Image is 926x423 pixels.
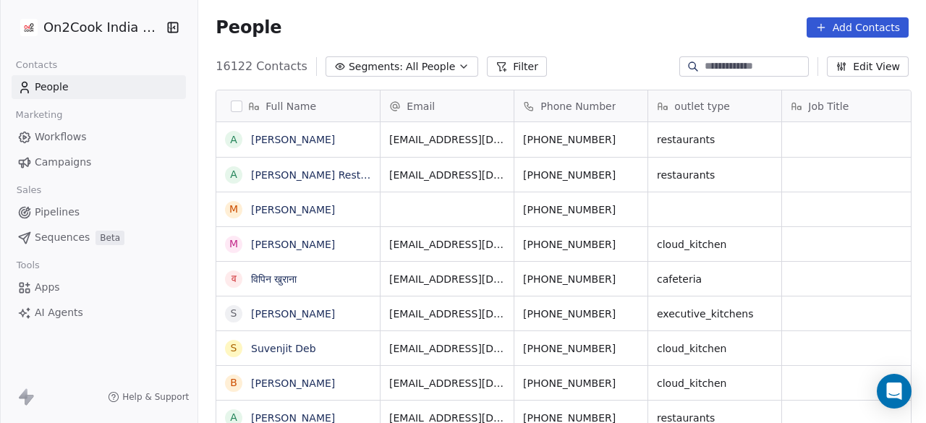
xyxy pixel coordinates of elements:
span: Apps [35,280,60,295]
span: [PHONE_NUMBER] [523,168,639,182]
span: restaurants [657,132,773,147]
span: Phone Number [540,99,616,114]
div: S [231,306,237,321]
span: Email [407,99,435,114]
span: Job Title [808,99,849,114]
span: Workflows [35,129,87,145]
span: cloud_kitchen [657,341,773,356]
span: Sequences [35,230,90,245]
span: [PHONE_NUMBER] [523,132,639,147]
span: [EMAIL_ADDRESS][DOMAIN_NAME] [389,341,505,356]
span: AI Agents [35,305,83,320]
span: [PHONE_NUMBER] [523,202,639,217]
span: outlet type [674,99,730,114]
span: [EMAIL_ADDRESS][DOMAIN_NAME] [389,168,505,182]
a: [PERSON_NAME] [251,134,335,145]
span: Sales [10,179,48,201]
img: on2cook%20logo-04%20copy.jpg [20,19,38,36]
a: Help & Support [108,391,189,403]
span: restaurants [657,168,773,182]
span: [EMAIL_ADDRESS][DOMAIN_NAME] [389,237,505,252]
a: SequencesBeta [12,226,186,249]
span: Help & Support [122,391,189,403]
button: Edit View [827,56,909,77]
a: [PERSON_NAME] [251,239,335,250]
span: Full Name [266,99,316,114]
a: Campaigns [12,150,186,174]
span: [PHONE_NUMBER] [523,272,639,286]
span: Pipelines [35,205,80,220]
div: Phone Number [514,90,647,121]
div: Full Name [216,90,380,121]
span: People [216,17,281,38]
button: Add Contacts [807,17,909,38]
div: M [229,236,238,252]
div: M [229,202,238,217]
div: Open Intercom Messenger [877,374,912,409]
div: व [231,271,237,286]
span: executive_kitchens [657,307,773,321]
span: cloud_kitchen [657,376,773,390]
a: [PERSON_NAME] [251,204,335,215]
a: [PERSON_NAME] Restaurant [251,169,394,181]
span: cafeteria [657,272,773,286]
span: Contacts [9,54,64,76]
span: Segments: [349,59,403,74]
span: [PHONE_NUMBER] [523,341,639,356]
span: [PHONE_NUMBER] [523,376,639,390]
button: On2Cook India Pvt. Ltd. [17,15,156,40]
a: Apps [12,275,186,299]
a: Pipelines [12,200,186,224]
a: [PERSON_NAME] [251,308,335,320]
span: [EMAIL_ADDRESS][DOMAIN_NAME] [389,272,505,286]
div: Job Title [782,90,915,121]
span: Tools [10,255,46,276]
span: Campaigns [35,155,91,170]
a: [PERSON_NAME] [251,377,335,389]
span: [EMAIL_ADDRESS][DOMAIN_NAME] [389,307,505,321]
a: AI Agents [12,301,186,325]
span: cloud_kitchen [657,237,773,252]
span: [EMAIL_ADDRESS][DOMAIN_NAME] [389,376,505,390]
span: Marketing [9,104,69,126]
div: A [231,167,238,182]
div: outlet type [648,90,781,121]
span: All People [406,59,455,74]
div: A [231,132,238,148]
a: Workflows [12,125,186,149]
button: Filter [487,56,547,77]
span: [PHONE_NUMBER] [523,307,639,321]
span: [EMAIL_ADDRESS][DOMAIN_NAME] [389,132,505,147]
span: Beta [95,231,124,245]
div: Email [381,90,514,121]
span: 16122 Contacts [216,58,307,75]
a: विपिन खुराना [251,273,297,285]
a: Suvenjit Deb [251,343,316,354]
span: On2Cook India Pvt. Ltd. [43,18,163,37]
a: People [12,75,186,99]
div: S [231,341,237,356]
span: [PHONE_NUMBER] [523,237,639,252]
span: People [35,80,69,95]
div: b [231,375,238,390]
